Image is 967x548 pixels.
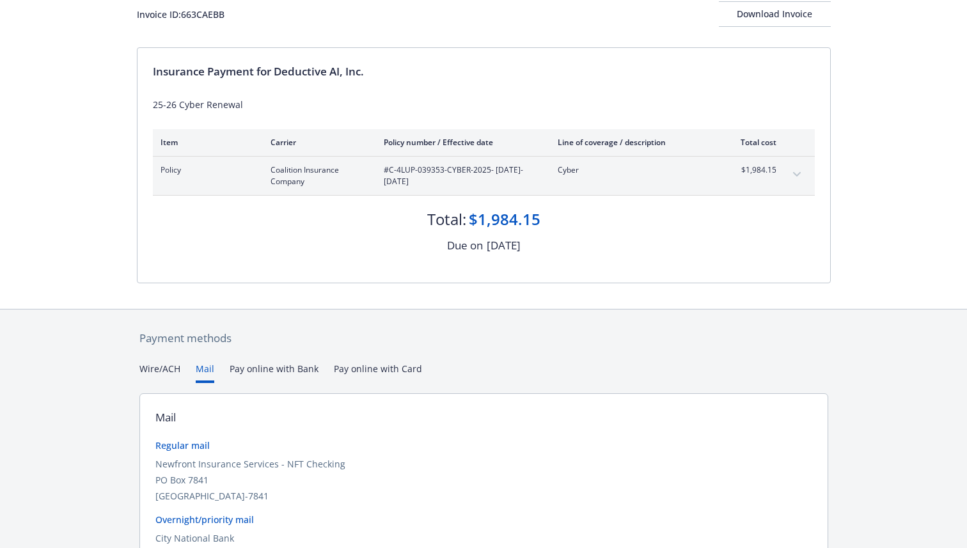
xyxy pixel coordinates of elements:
div: Carrier [271,137,363,148]
div: Download Invoice [719,2,831,26]
span: #C-4LUP-039353-CYBER-2025 - [DATE]-[DATE] [384,164,537,187]
div: Line of coverage / description [558,137,708,148]
span: Coalition Insurance Company [271,164,363,187]
div: City National Bank [155,531,812,545]
button: Download Invoice [719,1,831,27]
div: Payment methods [139,330,828,347]
div: Due on [447,237,483,254]
div: Item [161,137,250,148]
div: Regular mail [155,439,812,452]
button: Pay online with Card [334,362,422,383]
span: Cyber [558,164,708,176]
div: $1,984.15 [469,208,540,230]
div: PolicyCoalition Insurance Company#C-4LUP-039353-CYBER-2025- [DATE]-[DATE]Cyber$1,984.15expand con... [153,157,815,195]
button: Wire/ACH [139,362,180,383]
div: Mail [155,409,176,426]
div: Total cost [728,137,776,148]
div: [DATE] [487,237,521,254]
div: Newfront Insurance Services - NFT Checking [155,457,812,471]
div: [GEOGRAPHIC_DATA]-7841 [155,489,812,503]
button: expand content [787,164,807,185]
div: Insurance Payment for Deductive AI, Inc. [153,63,815,80]
div: Overnight/priority mail [155,513,812,526]
div: Invoice ID: 663CAEBB [137,8,224,21]
div: PO Box 7841 [155,473,812,487]
span: $1,984.15 [728,164,776,176]
div: Policy number / Effective date [384,137,537,148]
span: Policy [161,164,250,176]
div: 25-26 Cyber Renewal [153,98,815,111]
button: Pay online with Bank [230,362,318,383]
div: Total: [427,208,466,230]
button: Mail [196,362,214,383]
